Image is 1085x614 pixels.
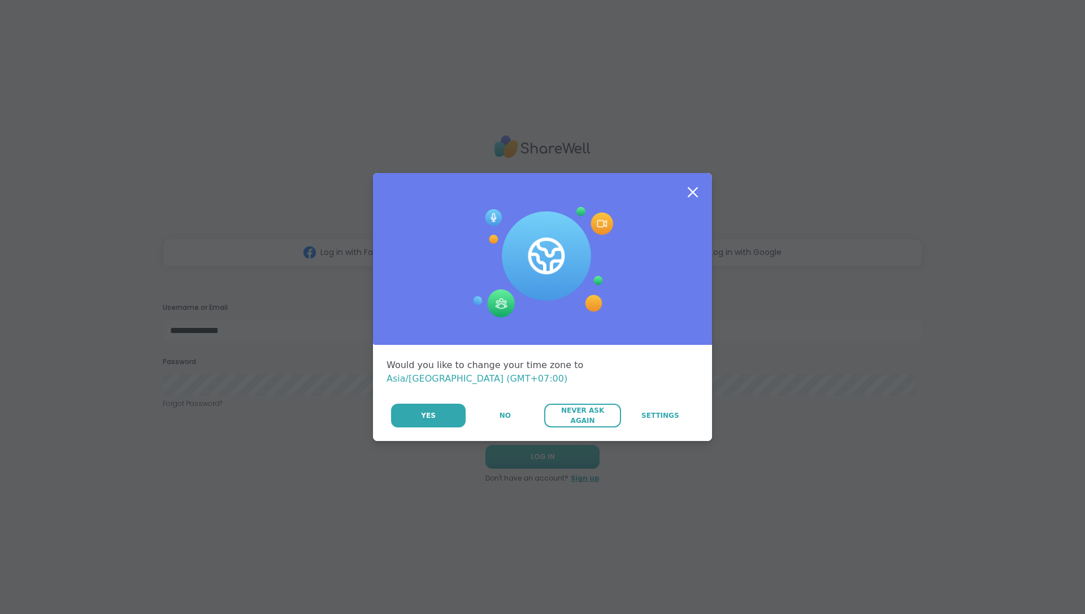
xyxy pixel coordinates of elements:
[421,410,436,421] span: Yes
[467,404,543,427] button: No
[544,404,620,427] button: Never Ask Again
[641,410,679,421] span: Settings
[387,373,567,384] span: Asia/[GEOGRAPHIC_DATA] (GMT+07:00)
[500,410,511,421] span: No
[387,358,698,386] div: Would you like to change your time zone to
[472,207,613,318] img: Session Experience
[550,405,615,426] span: Never Ask Again
[622,404,698,427] a: Settings
[391,404,466,427] button: Yes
